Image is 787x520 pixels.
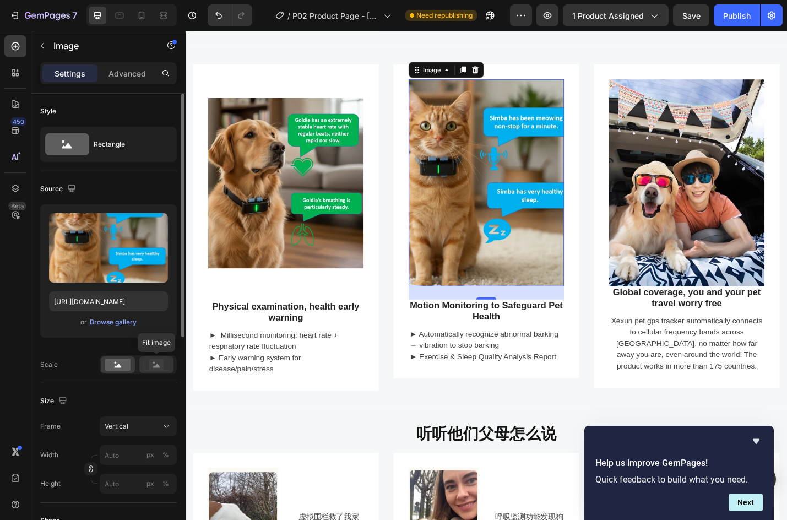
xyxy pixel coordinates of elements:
div: 450 [10,117,26,126]
button: px [159,448,172,462]
button: % [144,448,157,462]
div: px [146,450,154,460]
div: Rectangle [94,132,161,157]
button: Hide survey [750,435,763,448]
button: Publish [714,4,760,26]
input: https://example.com/image.jpg [49,291,168,311]
div: Image [259,38,283,48]
button: px [159,477,172,490]
img: Alt Image [245,53,416,281]
button: Browse gallery [89,317,137,328]
div: Scale [40,360,58,370]
div: % [162,479,169,489]
p: Advanced [108,68,146,79]
img: preview-image [49,213,168,283]
input: px% [100,474,177,494]
p: ► Exercise & Sleep Quality Analysis Report [246,352,415,365]
button: 7 [4,4,82,26]
button: 1 product assigned [563,4,669,26]
div: % [162,450,169,460]
p: Settings [55,68,85,79]
div: px [146,479,154,489]
iframe: Design area [186,31,787,520]
button: % [144,477,157,490]
label: Height [40,479,61,489]
div: Help us improve GemPages! [595,435,763,511]
span: Vertical [105,421,128,431]
div: Size [40,394,69,409]
label: Frame [40,421,61,431]
button: Vertical [100,416,177,436]
p: Xexun pet gps tracker automatically connects to cellular frequency bands across [GEOGRAPHIC_DATA]... [466,313,635,375]
h2: Help us improve GemPages! [595,457,763,470]
div: Beta [8,202,26,210]
h2: 听听他们父母怎么说 [8,431,653,455]
span: P02 Product Page - [DATE] 14:58:37 [292,10,379,21]
button: Save [673,4,709,26]
span: or [80,316,87,329]
p: 7 [72,9,77,22]
span: Save [682,11,701,20]
div: Source [40,182,78,197]
div: Undo/Redo [208,4,252,26]
span: 1 product assigned [572,10,644,21]
p: Quick feedback to build what you need. [595,474,763,485]
label: Width [40,450,58,460]
p: Image [53,39,147,52]
p: ► Automatically recognize abnormal barking → vibration to stop barking [246,327,415,352]
h3: Global coverage, you and your pet travel worry free [465,281,636,307]
img: Alt Image [465,53,636,281]
span: / [287,10,290,21]
h3: Motion Monitoring to Safeguard Pet Health [245,295,416,321]
div: Publish [723,10,751,21]
button: Next question [729,494,763,511]
div: Style [40,106,56,116]
input: px% [100,445,177,465]
span: Need republishing [416,10,473,20]
div: Browse gallery [90,317,137,327]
